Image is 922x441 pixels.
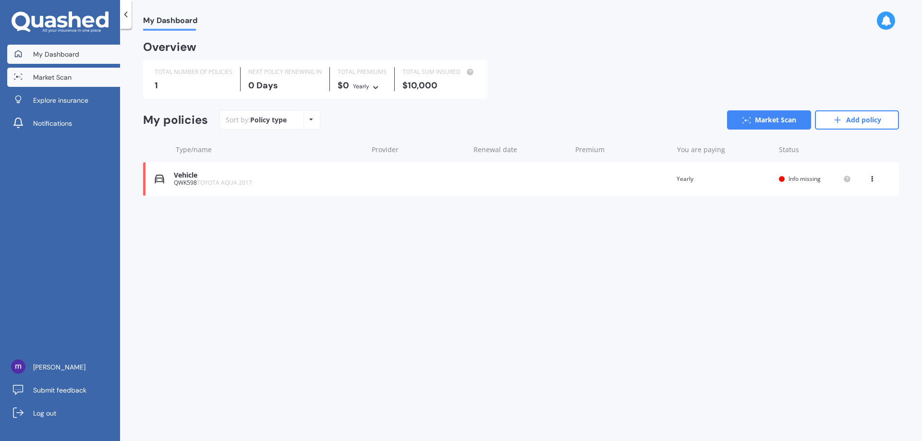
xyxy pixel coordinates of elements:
span: My Dashboard [33,49,79,59]
a: My Dashboard [7,45,120,64]
span: [PERSON_NAME] [33,362,85,372]
div: Yearly [353,82,369,91]
a: Notifications [7,114,120,133]
span: Log out [33,408,56,418]
div: Provider [372,145,466,155]
a: Submit feedback [7,381,120,400]
div: Sort by: [226,115,287,125]
span: Explore insurance [33,95,88,105]
div: Overview [143,42,196,52]
span: Notifications [33,119,72,128]
div: Vehicle [174,171,363,179]
div: TOTAL SUM INSURED [402,67,476,77]
div: You are paying [677,145,771,155]
div: TOTAL PREMIUMS [338,67,387,77]
div: Policy type [250,115,287,125]
img: ACg8ocILc0VwP5p1Ja-5E-otbZnCkCionQfc5bK5CC2Ot1jghUso0Q=s96-c [11,359,25,374]
div: My policies [143,113,208,127]
div: TOTAL NUMBER OF POLICIES [155,67,232,77]
div: $0 [338,81,387,91]
img: Vehicle [155,174,164,184]
div: Premium [575,145,669,155]
a: Add policy [815,110,899,130]
a: Explore insurance [7,91,120,110]
div: QWK598 [174,179,363,186]
span: My Dashboard [143,16,197,29]
div: Status [779,145,851,155]
div: 1 [155,81,232,90]
span: Market Scan [33,72,72,82]
div: NEXT POLICY RENEWING IN [248,67,322,77]
a: Log out [7,404,120,423]
div: Yearly [677,174,771,184]
div: Type/name [176,145,364,155]
a: [PERSON_NAME] [7,358,120,377]
div: $10,000 [402,81,476,90]
a: Market Scan [727,110,811,130]
span: TOYOTA AQUA 2017 [197,179,252,187]
span: Submit feedback [33,385,86,395]
span: Info missing [789,175,821,183]
div: Renewal date [473,145,568,155]
a: Market Scan [7,68,120,87]
div: 0 Days [248,81,322,90]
